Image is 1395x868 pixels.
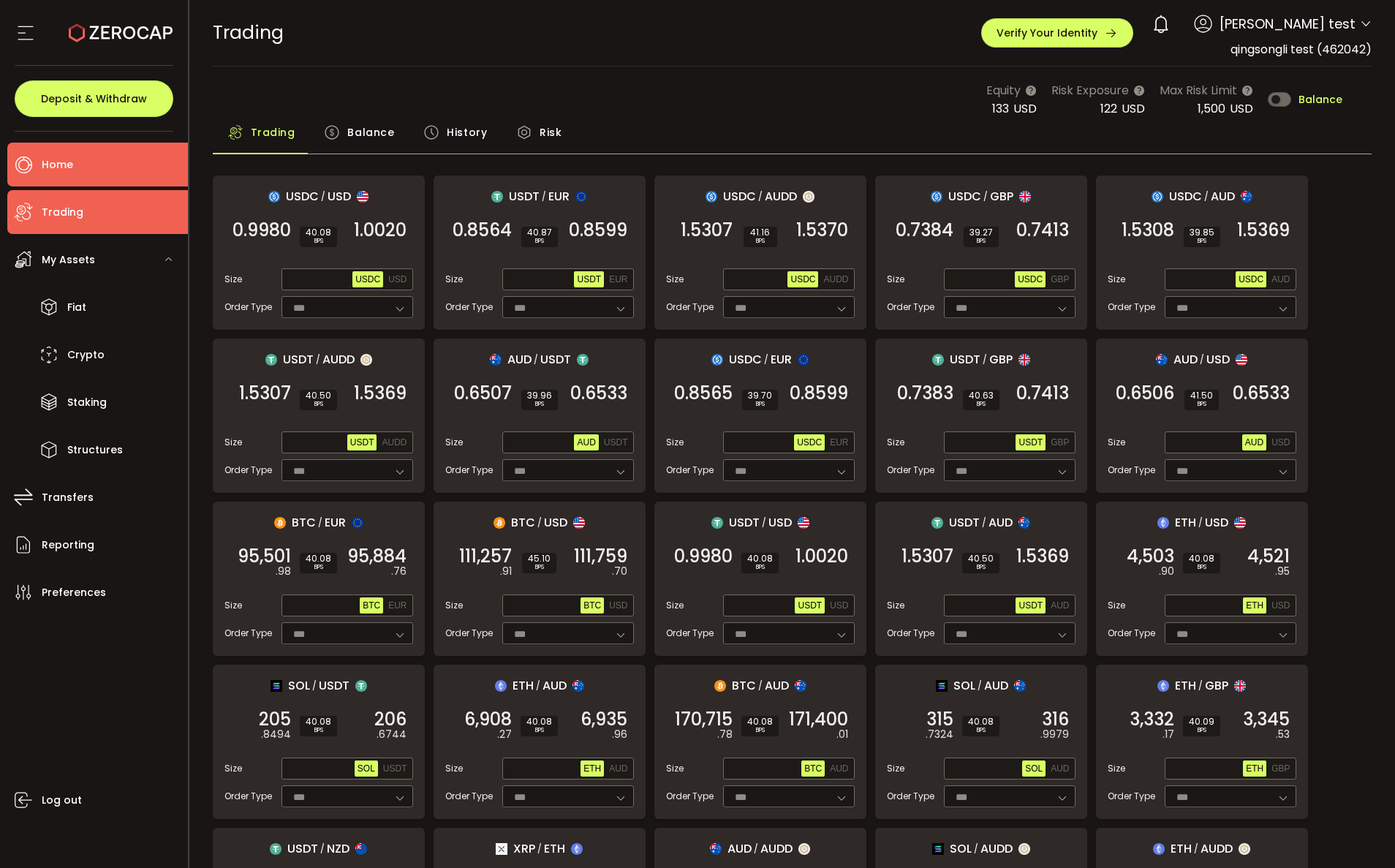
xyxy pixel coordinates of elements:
[1269,597,1293,614] button: USD
[528,554,551,563] span: 45.10
[67,344,105,366] span: Crypto
[495,680,507,692] img: eth_portfolio.svg
[271,680,282,692] img: sol_portfolio.png
[350,437,374,448] span: USDT
[931,517,943,529] img: usdt_portfolio.svg
[42,202,83,223] span: Trading
[548,187,570,205] span: EUR
[681,223,733,238] span: 1.5307
[537,516,542,529] em: /
[1173,350,1198,369] span: AUD
[606,597,630,614] button: USD
[1022,761,1046,777] button: SOL
[1241,191,1252,203] img: aud_portfolio.svg
[989,350,1013,369] span: GBP
[1108,301,1155,314] span: Order Type
[360,354,372,366] img: zuPXiwguUFiBOIQyqLOiXsnnNitlx7q4LCwEbLHADjIpTka+Lip0HH8D0VTrd02z+wEAAAAASUVORK5CYII=
[352,517,363,529] img: eur_portfolio.svg
[583,763,601,774] span: ETH
[887,464,934,477] span: Order Type
[542,190,546,203] em: /
[355,843,367,855] img: nzd_portfolio.svg
[747,554,773,563] span: 40.08
[347,434,377,450] button: USDT
[1051,600,1069,611] span: AUD
[380,761,410,777] button: USDT
[509,187,540,205] span: USDT
[1108,599,1125,612] span: Size
[936,680,948,692] img: sol_portfolio.png
[988,513,1013,532] span: AUD
[577,354,589,366] img: usdt_portfolio.svg
[932,843,944,855] img: sol_portfolio.png
[445,436,463,449] span: Size
[714,680,726,692] img: btc_portfolio.svg
[445,464,493,477] span: Order Type
[982,516,986,529] em: /
[887,436,904,449] span: Size
[1269,434,1293,450] button: USD
[1051,81,1129,99] span: Risk Exposure
[1275,564,1290,579] em: .95
[1237,223,1290,238] span: 1.5369
[527,391,552,400] span: 39.96
[1243,597,1266,614] button: ETH
[306,400,331,409] i: BPS
[292,513,316,532] span: BTC
[1298,94,1342,105] span: Balance
[1152,191,1163,203] img: usdc_portfolio.svg
[322,350,355,369] span: AUDD
[306,391,331,400] span: 40.50
[801,761,825,777] button: BTC
[383,763,407,774] span: USDT
[1127,549,1174,564] span: 4,503
[265,354,277,366] img: usdt_portfolio.svg
[325,513,346,532] span: EUR
[749,228,771,237] span: 41.16
[447,118,487,147] span: History
[224,273,242,286] span: Size
[1016,223,1069,238] span: 0.7413
[355,274,380,284] span: USDC
[224,464,272,477] span: Order Type
[224,301,272,314] span: Order Type
[606,271,630,287] button: EUR
[453,223,512,238] span: 0.8564
[969,400,994,409] i: BPS
[1051,437,1069,448] span: GBP
[1016,597,1046,614] button: USDT
[528,563,551,572] i: BPS
[67,392,107,413] span: Staking
[1100,100,1117,117] span: 122
[830,600,848,611] span: USD
[798,600,822,611] span: USDT
[1016,386,1069,401] span: 0.7413
[601,434,631,450] button: USDT
[511,513,535,532] span: BTC
[1234,517,1246,529] img: usd_portfolio.svg
[540,118,562,147] span: Risk
[283,350,314,369] span: USDT
[500,564,512,579] em: .91
[1016,549,1069,564] span: 1.5369
[306,237,331,246] i: BPS
[575,191,587,203] img: eur_portfolio.svg
[887,599,904,612] span: Size
[1175,513,1196,532] span: ETH
[771,350,792,369] span: EUR
[445,627,493,640] span: Order Type
[1230,41,1372,58] span: qingsongli test (462042)
[992,100,1009,117] span: 133
[1108,273,1125,286] span: Size
[1018,274,1043,284] span: USDC
[1156,354,1168,366] img: aud_portfolio.svg
[67,439,123,461] span: Structures
[388,274,407,284] span: USD
[42,535,94,556] span: Reporting
[1019,191,1031,203] img: gbp_portfolio.svg
[328,187,351,205] span: USD
[887,301,934,314] span: Order Type
[494,517,505,529] img: btc_portfolio.svg
[896,223,953,238] span: 0.7384
[762,516,766,529] em: /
